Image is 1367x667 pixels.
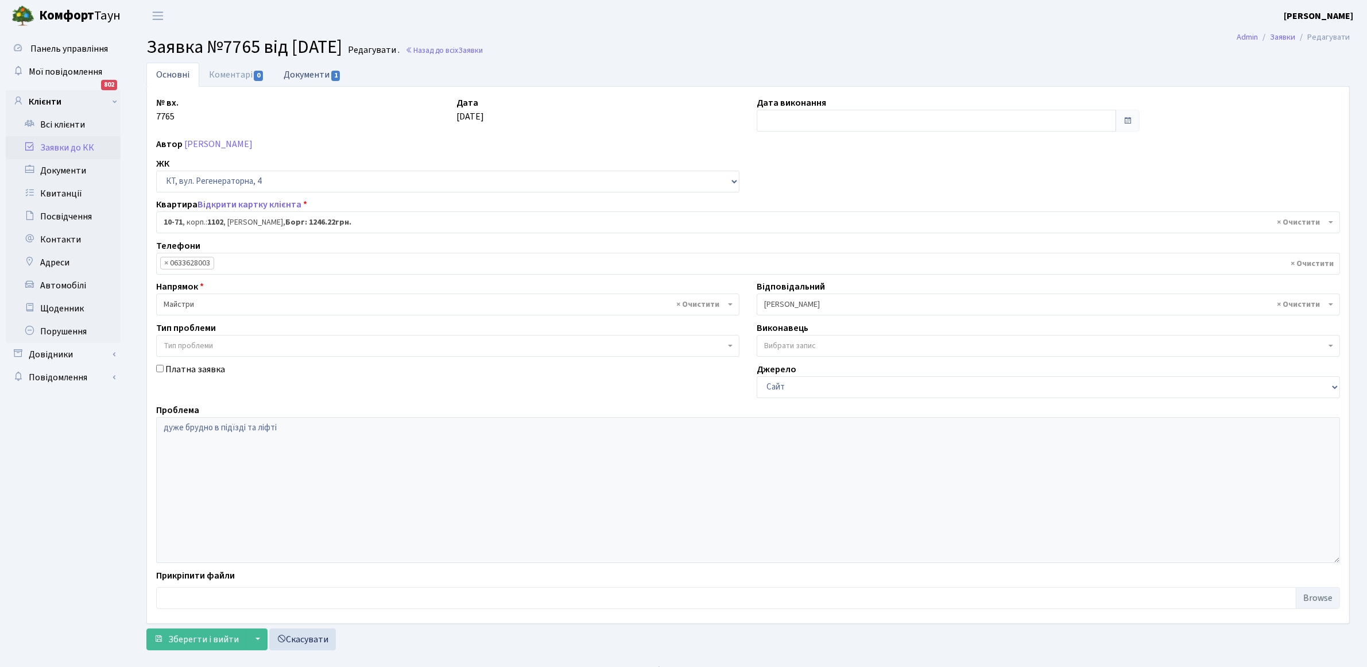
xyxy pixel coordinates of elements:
span: Майстри [156,294,739,315]
label: Дата [456,96,478,110]
a: [PERSON_NAME] [184,138,253,151]
span: <b>10-71</b>, корп.: <b>1102</b>, Лоренц Христина Сергіївна, <b>Борг: 1246.22грн.</b> [156,211,1340,233]
a: Документи [274,63,351,86]
label: Прикріпити файли [156,569,235,583]
div: [DATE] [448,96,748,132]
span: Видалити всі елементи [1277,217,1320,228]
label: ЖК [156,157,169,171]
a: Всі клієнти [6,113,121,136]
span: Панель управління [30,43,108,55]
a: Заявки [1270,31,1295,43]
b: 10-71 [164,217,183,228]
textarea: дуже брудно в підїзді та ліфті [156,417,1340,563]
a: Контакти [6,228,121,251]
span: Вибрати запис [764,340,816,352]
div: 802 [101,80,117,90]
a: Назад до всіхЗаявки [405,45,483,56]
a: Заявки до КК [6,136,121,159]
a: Мої повідомлення802 [6,60,121,83]
small: Редагувати . [346,45,400,56]
label: Напрямок [156,280,204,294]
span: 1 [331,71,340,81]
span: Зберегти і вийти [168,633,239,646]
span: Заявка №7765 від [DATE] [146,34,342,60]
span: Заявки [458,45,483,56]
label: Виконавець [757,321,808,335]
a: Скасувати [269,629,336,650]
a: Документи [6,159,121,182]
span: × [164,257,168,269]
a: Відкрити картку клієнта [198,198,301,211]
nav: breadcrumb [1219,25,1367,49]
img: logo.png [11,5,34,28]
label: Автор [156,137,183,151]
span: Мої повідомлення [29,65,102,78]
label: Відповідальний [757,280,825,294]
label: Телефони [156,239,200,253]
a: Адреси [6,251,121,274]
a: Admin [1237,31,1258,43]
span: <b>10-71</b>, корп.: <b>1102</b>, Лоренц Христина Сергіївна, <b>Борг: 1246.22грн.</b> [164,217,1326,228]
a: Довідники [6,343,121,366]
span: Видалити всі елементи [1291,258,1334,269]
b: Комфорт [39,6,94,25]
a: Коментарі [199,63,274,87]
a: [PERSON_NAME] [1284,9,1353,23]
a: Посвідчення [6,205,121,228]
li: Редагувати [1295,31,1350,44]
span: Видалити всі елементи [1277,299,1320,310]
label: № вх. [156,96,179,110]
label: Проблема [156,403,199,417]
span: Навроцька Ю.В. [757,294,1340,315]
label: Платна заявка [165,363,225,376]
label: Джерело [757,363,796,376]
a: Щоденник [6,297,121,320]
b: [PERSON_NAME] [1284,10,1353,22]
a: Автомобілі [6,274,121,297]
a: Повідомлення [6,366,121,389]
span: Таун [39,6,121,26]
b: Борг: 1246.22грн. [285,217,351,228]
label: Квартира [156,198,307,211]
div: 7765 [148,96,448,132]
span: 0 [254,71,263,81]
a: Порушення [6,320,121,343]
label: Дата виконання [757,96,826,110]
span: Майстри [164,299,725,310]
a: Квитанції [6,182,121,205]
span: Навроцька Ю.В. [764,299,1326,310]
button: Переключити навігацію [144,6,172,25]
a: Клієнти [6,90,121,113]
span: Видалити всі елементи [676,299,719,310]
a: Основні [146,63,199,87]
span: Тип проблеми [164,340,213,352]
li: 0633628003 [160,257,214,269]
a: Панель управління [6,37,121,60]
button: Зберегти і вийти [146,629,246,650]
b: 1102 [207,217,223,228]
label: Тип проблеми [156,321,216,335]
